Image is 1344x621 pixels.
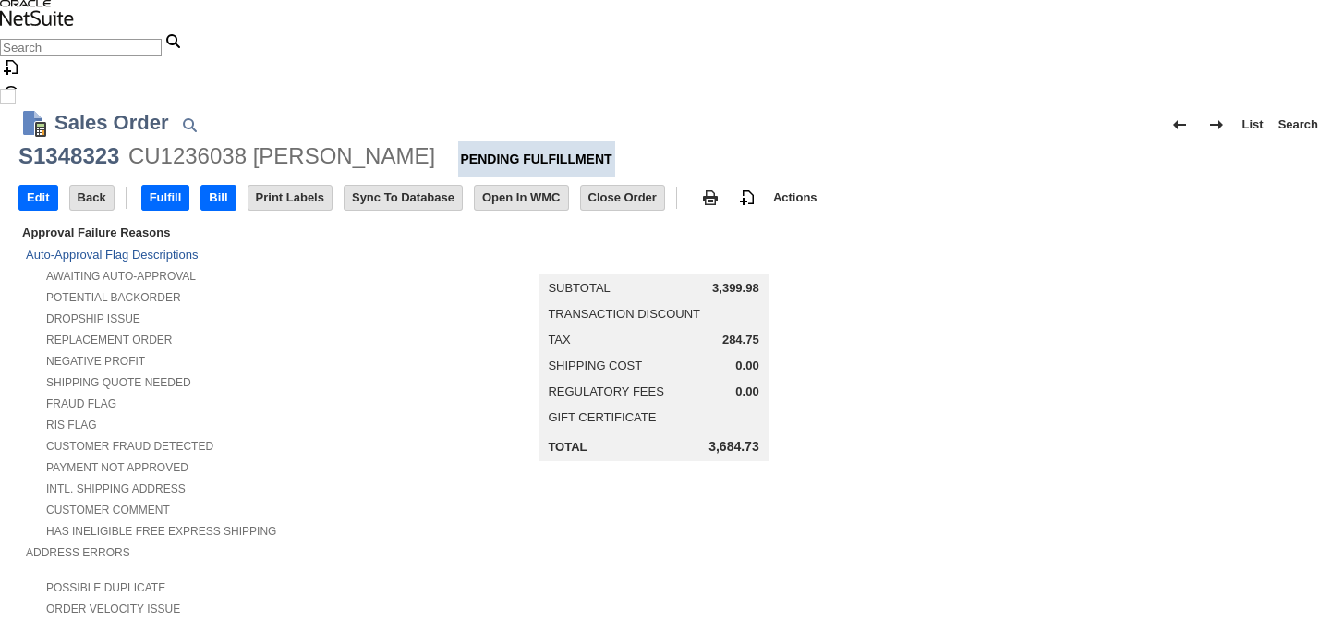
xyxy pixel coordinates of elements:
input: Edit [19,186,57,210]
a: Shipping Quote Needed [46,376,191,389]
input: Fulfill [142,186,189,210]
img: Quick Find [178,114,200,136]
a: Replacement Order [46,334,172,347]
a: Total [548,440,587,454]
div: Approval Failure Reasons [18,222,433,243]
input: Sync To Database [345,186,462,210]
svg: Search [162,30,184,52]
a: Potential Backorder [46,291,181,304]
img: Previous [1168,114,1191,136]
a: Intl. Shipping Address [46,482,186,495]
div: S1348323 [18,141,119,171]
caption: Summary [539,245,768,274]
a: Negative Profit [46,355,145,368]
input: Back [70,186,114,210]
span: 3,399.98 [712,281,759,296]
a: Order Velocity Issue [46,603,180,615]
a: Dropship Issue [46,312,140,325]
a: Subtotal [548,281,610,295]
a: RIS flag [46,419,97,432]
a: Payment not approved [46,461,188,474]
input: Bill [201,186,235,210]
a: Address Errors [26,546,130,559]
a: Auto-Approval Flag Descriptions [26,248,198,262]
a: Awaiting Auto-Approval [46,270,196,283]
h1: Sales Order [54,107,169,138]
a: Customer Comment [46,504,170,517]
a: Actions [766,190,825,204]
span: 0.00 [735,384,758,399]
span: 284.75 [722,333,759,347]
img: Next [1205,114,1228,136]
div: Pending Fulfillment [458,141,615,177]
input: Print Labels [248,186,332,210]
a: Possible Duplicate [46,581,165,594]
a: Shipping Cost [548,359,642,372]
a: List [1235,110,1271,140]
a: Tax [548,333,570,347]
span: 3,684.73 [708,439,759,455]
a: Customer Fraud Detected [46,440,213,453]
a: Search [1271,110,1326,140]
img: add-record.svg [736,187,758,209]
img: print.svg [699,187,721,209]
a: Gift Certificate [548,410,656,424]
a: Transaction Discount [548,307,700,321]
a: Regulatory Fees [548,384,663,398]
div: CU1236038 [PERSON_NAME] [128,141,435,171]
a: Has Ineligible Free Express Shipping [46,525,276,538]
span: 0.00 [735,359,758,373]
input: Close Order [581,186,664,210]
input: Open In WMC [475,186,568,210]
a: Fraud Flag [46,397,116,410]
